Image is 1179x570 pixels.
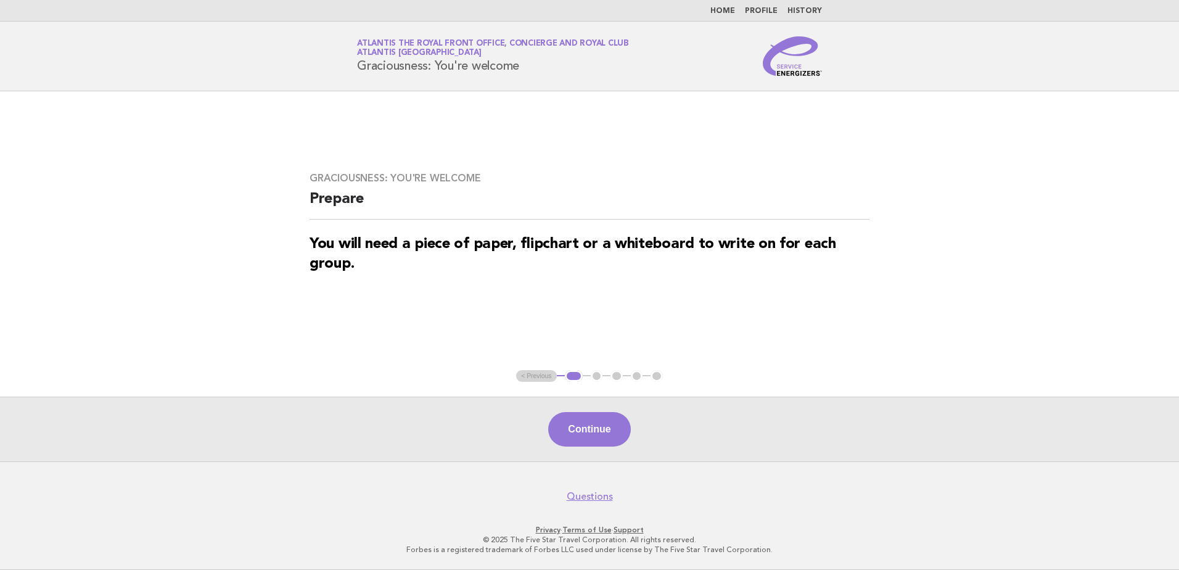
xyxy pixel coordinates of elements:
[212,545,967,555] p: Forbes is a registered trademark of Forbes LLC used under license by The Five Star Travel Corpora...
[212,535,967,545] p: © 2025 The Five Star Travel Corporation. All rights reserved.
[562,526,612,534] a: Terms of Use
[787,7,822,15] a: History
[710,7,735,15] a: Home
[565,370,583,382] button: 1
[614,526,644,534] a: Support
[310,172,869,184] h3: Graciousness: You're welcome
[357,49,482,57] span: Atlantis [GEOGRAPHIC_DATA]
[212,525,967,535] p: · ·
[745,7,778,15] a: Profile
[310,237,836,271] strong: You will need a piece of paper, flipchart or a whiteboard to write on for each group.
[548,412,630,447] button: Continue
[536,526,561,534] a: Privacy
[567,490,613,503] a: Questions
[310,189,869,220] h2: Prepare
[763,36,822,76] img: Service Energizers
[357,39,629,57] a: Atlantis The Royal Front Office, Concierge and Royal ClubAtlantis [GEOGRAPHIC_DATA]
[357,40,629,72] h1: Graciousness: You're welcome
